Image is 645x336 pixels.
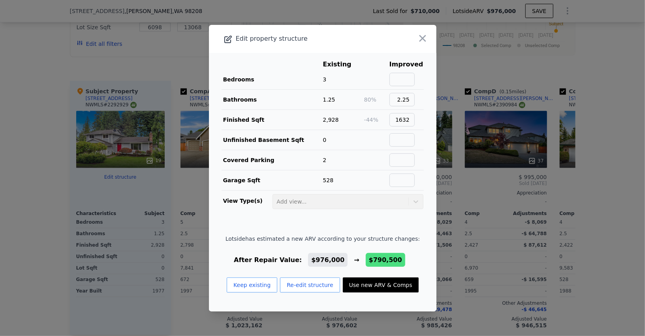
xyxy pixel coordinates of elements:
[222,109,323,130] td: Finished Sqft
[222,191,272,210] td: View Type(s)
[323,137,327,143] span: 0
[323,59,364,70] th: Existing
[222,70,323,90] td: Bedrooms
[343,277,419,293] button: Use new ARV & Comps
[222,150,323,170] td: Covered Parking
[226,255,420,265] div: After Repair Value: →
[280,277,340,293] button: Re-edit structure
[227,277,277,293] button: Keep existing
[323,117,339,123] span: 2,928
[323,96,335,103] span: 1.25
[222,89,323,109] td: Bathrooms
[323,157,327,163] span: 2
[364,96,376,103] span: 80%
[323,177,334,183] span: 528
[323,76,327,83] span: 3
[369,256,402,264] span: $790,500
[226,235,420,243] span: Lotside has estimated a new ARV according to your structure changes:
[209,33,391,44] div: Edit property structure
[389,59,424,70] th: Improved
[222,170,323,190] td: Garage Sqft
[364,117,378,123] span: -44%
[222,130,323,150] td: Unfinished Basement Sqft
[311,256,344,264] span: $976,000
